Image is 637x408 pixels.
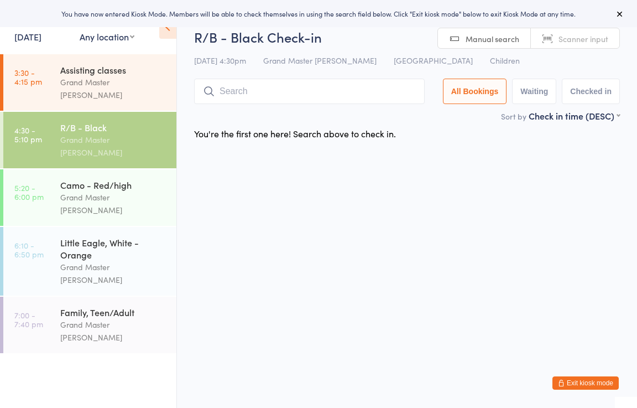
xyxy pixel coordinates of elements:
time: 6:10 - 6:50 pm [14,241,44,259]
div: Any location [80,30,134,43]
div: You have now entered Kiosk Mode. Members will be able to check themselves in using the search fie... [18,9,619,18]
span: Manual search [466,33,519,44]
time: 5:20 - 6:00 pm [14,183,44,201]
a: [DATE] [14,30,41,43]
span: Children [490,55,520,66]
button: Waiting [512,79,556,104]
time: 7:00 - 7:40 pm [14,311,43,328]
div: Grand Master [PERSON_NAME] [60,261,167,286]
button: All Bookings [443,79,507,104]
div: Check in time (DESC) [529,110,620,122]
a: 4:30 -5:10 pmR/B - BlackGrand Master [PERSON_NAME] [3,112,176,168]
div: Grand Master [PERSON_NAME] [60,191,167,216]
input: Search [194,79,425,104]
span: Scanner input [558,33,608,44]
span: [DATE] 4:30pm [194,55,246,66]
time: 4:30 - 5:10 pm [14,126,42,143]
div: R/B - Black [60,121,167,133]
h2: R/B - Black Check-in [194,28,620,46]
time: 3:30 - 4:15 pm [14,68,42,86]
a: 5:20 -6:00 pmCamo - Red/highGrand Master [PERSON_NAME] [3,169,176,226]
a: 3:30 -4:15 pmAssisting classesGrand Master [PERSON_NAME] [3,54,176,111]
button: Checked in [562,79,620,104]
div: Little Eagle, White - Orange [60,236,167,261]
div: Camo - Red/high [60,179,167,191]
label: Sort by [501,111,526,122]
span: [GEOGRAPHIC_DATA] [394,55,473,66]
span: Grand Master [PERSON_NAME] [263,55,377,66]
a: 7:00 -7:40 pmFamily, Teen/AdultGrand Master [PERSON_NAME] [3,297,176,353]
div: Assisting classes [60,64,167,76]
a: 6:10 -6:50 pmLittle Eagle, White - OrangeGrand Master [PERSON_NAME] [3,227,176,296]
div: You're the first one here! Search above to check in. [194,127,396,140]
button: Exit kiosk mode [552,376,619,390]
div: Grand Master [PERSON_NAME] [60,318,167,344]
div: Family, Teen/Adult [60,306,167,318]
div: Grand Master [PERSON_NAME] [60,76,167,101]
div: Grand Master [PERSON_NAME] [60,133,167,159]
